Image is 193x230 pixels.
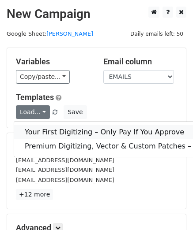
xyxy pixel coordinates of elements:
[103,57,178,67] h5: Email column
[16,57,90,67] h5: Variables
[64,105,87,119] button: Save
[7,7,186,22] h2: New Campaign
[16,105,50,119] a: Load...
[46,30,93,37] a: [PERSON_NAME]
[127,30,186,37] a: Daily emails left: 50
[16,189,53,200] a: +12 more
[16,93,54,102] a: Templates
[16,70,70,84] a: Copy/paste...
[16,177,114,183] small: [EMAIL_ADDRESS][DOMAIN_NAME]
[7,30,93,37] small: Google Sheet:
[127,29,186,39] span: Daily emails left: 50
[16,157,114,163] small: [EMAIL_ADDRESS][DOMAIN_NAME]
[16,167,114,173] small: [EMAIL_ADDRESS][DOMAIN_NAME]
